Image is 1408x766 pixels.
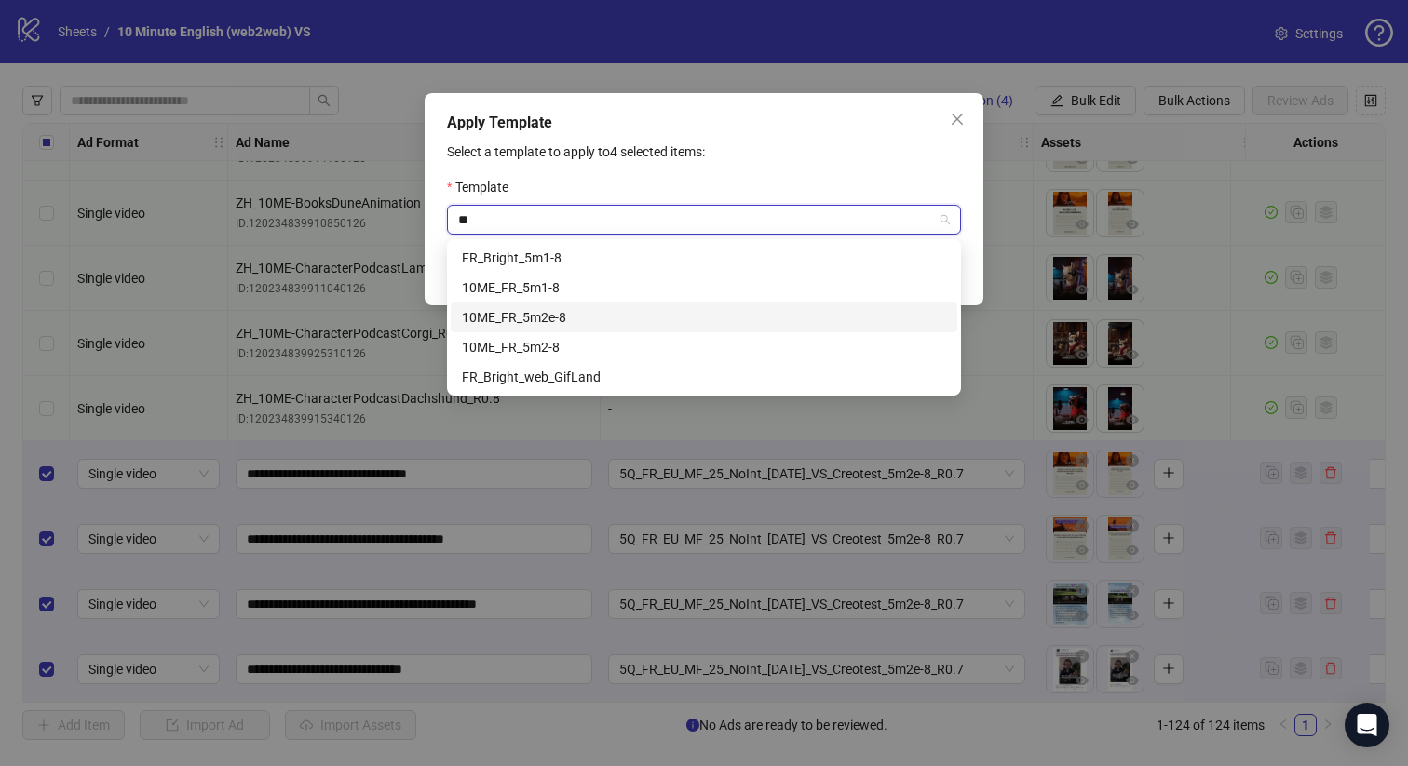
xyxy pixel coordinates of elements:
div: FR_Bright_web_GifLand [462,367,946,387]
div: 10ME_FR_5m2-8 [451,332,957,362]
div: FR_Bright_web_GifLand [451,362,957,392]
div: FR_Bright_5m1-8 [462,248,946,268]
div: Apply Template [447,112,961,134]
span: close [950,112,965,127]
div: 10ME_FR_5m1-8 [462,277,946,298]
label: Template [447,177,521,197]
div: 10ME_FR_5m2e-8 [462,307,946,328]
p: Select a template to apply to 4 selected items: [447,141,961,162]
div: FR_Bright_5m1-8 [451,243,957,273]
div: Open Intercom Messenger [1345,703,1389,747]
div: 10ME_FR_5m1-8 [451,273,957,302]
div: 10ME_FR_5m2e-8 [451,302,957,332]
div: 10ME_FR_5m2-8 [462,337,946,357]
button: Close [942,104,972,134]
